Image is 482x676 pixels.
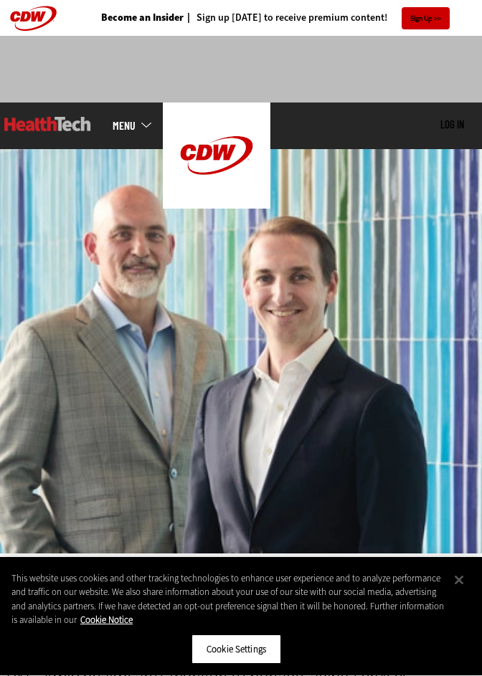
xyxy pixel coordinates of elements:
[163,197,270,212] a: CDW
[163,103,270,209] img: Home
[101,13,184,23] a: Become an Insider
[440,118,464,132] div: User menu
[443,564,475,596] button: Close
[11,571,446,627] div: This website uses cookies and other tracking technologies to enhance user experience and to analy...
[184,13,387,23] a: Sign up [DATE] to receive premium content!
[80,614,133,627] a: More information about your privacy
[192,634,281,665] button: Cookie Settings
[4,117,91,131] img: Home
[402,7,450,29] a: Sign Up
[440,118,464,130] a: Log in
[113,120,163,131] a: mobile-menu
